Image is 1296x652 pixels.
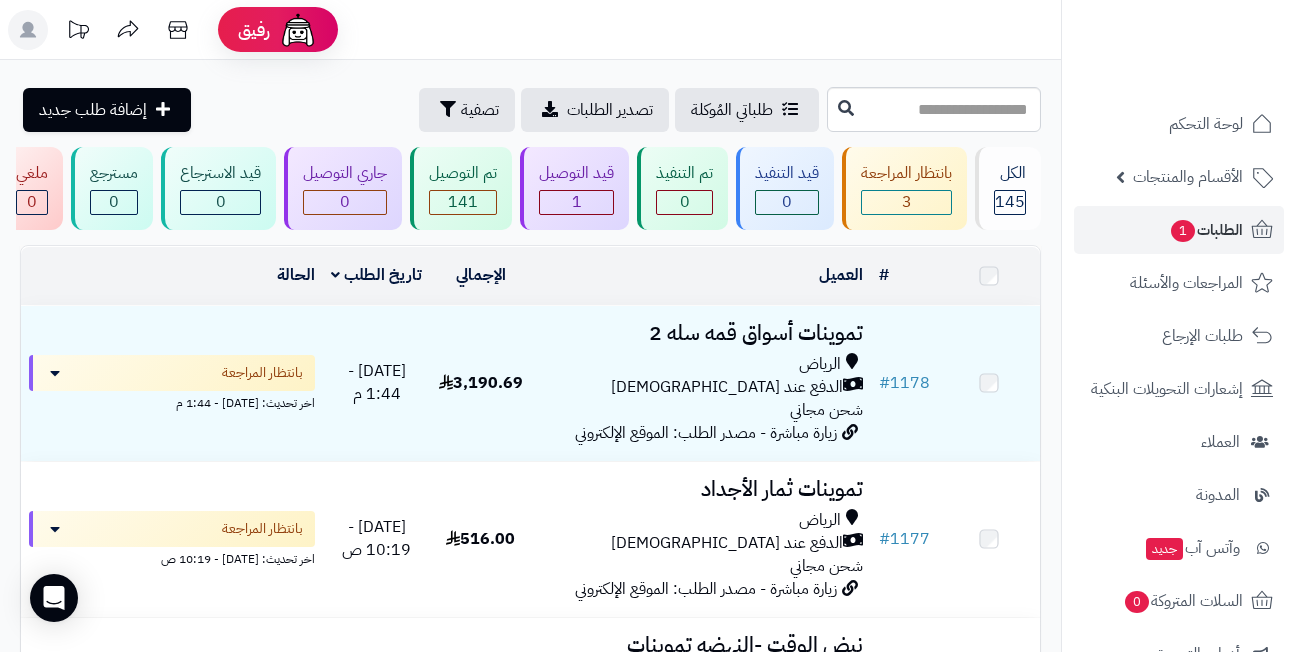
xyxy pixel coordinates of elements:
span: 0 [109,190,119,214]
a: لوحة التحكم [1074,100,1284,148]
span: العملاء [1201,428,1240,456]
span: 141 [448,190,478,214]
span: [DATE] - 10:19 ص [342,515,411,562]
span: 3 [902,190,912,214]
span: رفيق [238,18,270,42]
div: قيد التنفيذ [755,162,819,185]
span: 145 [995,190,1025,214]
span: زيارة مباشرة - مصدر الطلب: الموقع الإلكتروني [575,577,837,601]
div: بانتظار المراجعة [861,162,952,185]
div: اخر تحديث: [DATE] - 1:44 م [29,391,315,412]
span: شحن مجاني [790,398,863,422]
a: الطلبات1 [1074,206,1284,254]
span: 0 [216,190,226,214]
span: [DATE] - 1:44 م [348,359,406,406]
span: جديد [1146,538,1183,560]
a: الإجمالي [456,263,506,287]
span: 0 [782,190,792,214]
span: شحن مجاني [790,554,863,578]
a: السلات المتروكة0 [1074,577,1284,625]
span: الرياض [799,353,841,376]
span: تصدير الطلبات [567,98,653,122]
a: تم التنفيذ 0 [633,147,732,230]
span: 1 [572,190,582,214]
a: طلبات الإرجاع [1074,312,1284,360]
span: طلباتي المُوكلة [691,98,773,122]
span: وآتس آب [1144,534,1240,562]
a: # [879,263,889,287]
div: قيد الاسترجاع [180,162,261,185]
div: تم التوصيل [429,162,497,185]
h3: تموينات أسواق قمه سله 2 [540,322,863,345]
span: المراجعات والأسئلة [1130,269,1243,297]
div: جاري التوصيل [303,162,387,185]
span: 1 [1171,220,1195,242]
div: 0 [91,191,137,214]
span: 0 [27,190,37,214]
div: 3 [862,191,951,214]
a: قيد التوصيل 1 [516,147,633,230]
a: طلباتي المُوكلة [675,88,819,132]
span: الدفع عند [DEMOGRAPHIC_DATA] [611,376,843,399]
span: 516.00 [446,527,515,551]
span: # [879,527,890,551]
span: بانتظار المراجعة [222,519,303,539]
a: الكل145 [971,147,1045,230]
span: 3,190.69 [439,371,523,395]
div: 0 [17,191,47,214]
div: الكل [994,162,1026,185]
div: قيد التوصيل [539,162,614,185]
a: وآتس آبجديد [1074,524,1284,572]
a: المراجعات والأسئلة [1074,259,1284,307]
span: لوحة التحكم [1169,110,1243,138]
a: المدونة [1074,471,1284,519]
div: ملغي [16,162,48,185]
a: تم التوصيل 141 [406,147,516,230]
a: إضافة طلب جديد [23,88,191,132]
a: بانتظار المراجعة 3 [838,147,971,230]
span: 0 [340,190,350,214]
span: تصفية [461,98,499,122]
a: الحالة [277,263,315,287]
a: تاريخ الطلب [331,263,422,287]
div: Open Intercom Messenger [30,574,78,622]
span: بانتظار المراجعة [222,363,303,383]
span: إشعارات التحويلات البنكية [1091,375,1243,403]
a: #1177 [879,527,930,551]
div: 141 [430,191,496,214]
a: العميل [819,263,863,287]
span: الدفع عند [DEMOGRAPHIC_DATA] [611,532,843,555]
div: 0 [304,191,386,214]
span: الطلبات [1169,216,1243,244]
button: تصفية [419,88,515,132]
span: 0 [680,190,690,214]
div: 0 [181,191,260,214]
span: السلات المتروكة [1123,587,1243,615]
a: قيد التنفيذ 0 [732,147,838,230]
a: تصدير الطلبات [521,88,669,132]
span: طلبات الإرجاع [1162,322,1243,350]
a: تحديثات المنصة [53,10,103,55]
h3: تموينات ثمار الأجداد [540,478,863,501]
a: #1178 [879,371,930,395]
img: ai-face.png [278,10,318,50]
span: الأقسام والمنتجات [1133,163,1243,191]
div: 0 [756,191,818,214]
span: الرياض [799,509,841,532]
div: اخر تحديث: [DATE] - 10:19 ص [29,547,315,568]
div: 0 [657,191,712,214]
span: # [879,371,890,395]
div: 1 [540,191,613,214]
a: العملاء [1074,418,1284,466]
a: إشعارات التحويلات البنكية [1074,365,1284,413]
a: جاري التوصيل 0 [280,147,406,230]
div: مسترجع [90,162,138,185]
span: إضافة طلب جديد [39,98,147,122]
a: مسترجع 0 [67,147,157,230]
span: 0 [1125,591,1149,613]
div: تم التنفيذ [656,162,713,185]
span: زيارة مباشرة - مصدر الطلب: الموقع الإلكتروني [575,421,837,445]
a: قيد الاسترجاع 0 [157,147,280,230]
span: المدونة [1196,481,1240,509]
